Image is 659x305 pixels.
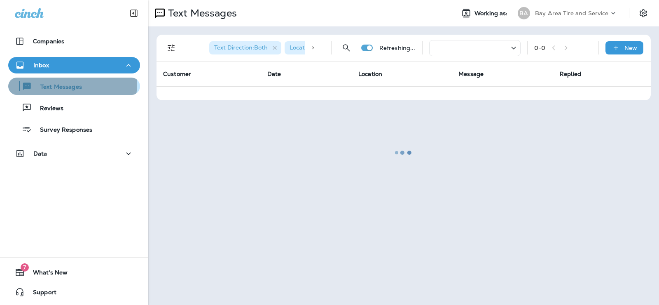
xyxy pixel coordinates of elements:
button: Companies [8,33,140,50]
span: What's New [25,269,68,279]
p: Survey Responses [32,126,92,134]
p: Inbox [33,62,49,69]
button: Data [8,145,140,162]
button: 7What's New [8,264,140,281]
p: Companies [33,38,64,45]
p: New [624,45,637,51]
button: Support [8,284,140,300]
span: Support [25,289,56,299]
span: 7 [21,263,29,272]
button: Survey Responses [8,121,140,138]
button: Inbox [8,57,140,73]
button: Reviews [8,99,140,116]
p: Text Messages [32,83,82,91]
p: Reviews [32,105,63,113]
button: Text Messages [8,78,140,95]
p: Data [33,150,47,157]
button: Collapse Sidebar [122,5,145,21]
